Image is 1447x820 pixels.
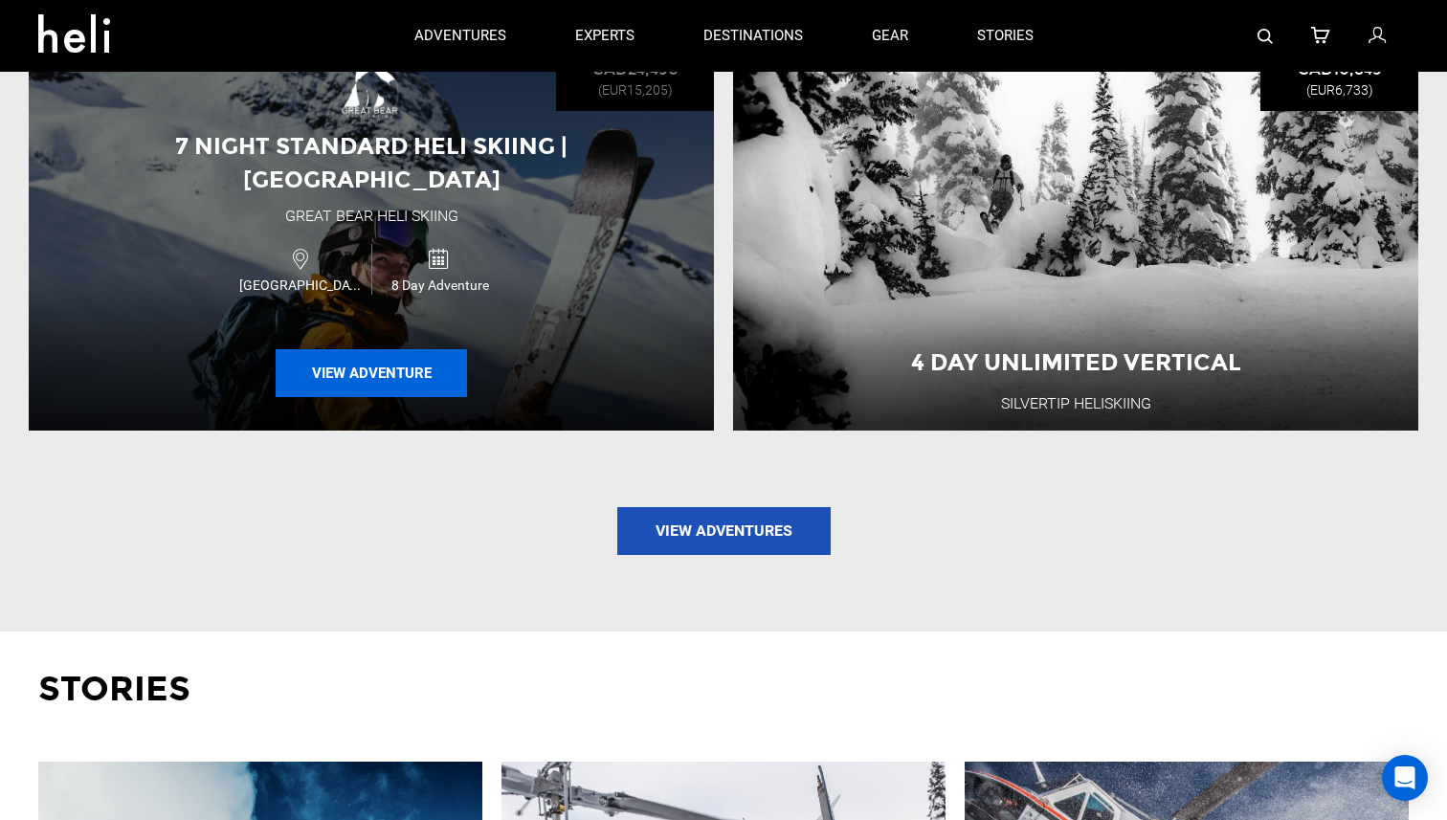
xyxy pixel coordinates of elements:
div: Great Bear Heli Skiing [285,206,458,228]
button: View Adventure [276,349,467,397]
span: [GEOGRAPHIC_DATA] [234,276,371,295]
img: images [333,44,410,121]
p: Stories [38,665,1409,714]
span: 8 Day Adventure [372,276,508,295]
div: Open Intercom Messenger [1382,755,1428,801]
a: View Adventures [617,507,831,555]
p: experts [575,26,634,46]
p: adventures [414,26,506,46]
p: destinations [703,26,803,46]
span: 7 Night Standard Heli Skiing | [GEOGRAPHIC_DATA] [175,132,568,192]
img: search-bar-icon.svg [1258,29,1273,44]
